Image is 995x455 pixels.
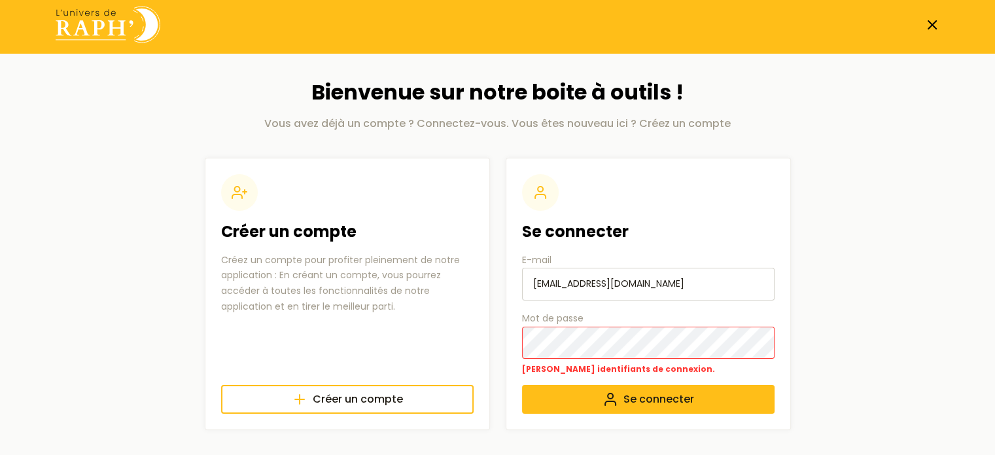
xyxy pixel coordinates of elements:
[522,268,775,300] input: E-mail
[623,391,694,407] span: Se connecter
[522,385,775,414] button: Se connecter
[205,80,791,105] h1: Bienvenue sur notre boite à outils !
[924,17,940,33] a: Fermer la page
[313,391,403,407] span: Créer un compte
[205,116,791,132] p: Vous avez déjà un compte ? Connectez-vous. Vous êtes nouveau ici ? Créez un compte
[522,221,775,242] h2: Se connecter
[56,6,160,43] img: Univers de Raph logo
[221,221,474,242] h2: Créer un compte
[221,253,474,315] p: Créez un compte pour profiter pleinement de notre application : En créant un compte, vous pourrez...
[522,364,775,374] p: [PERSON_NAME] identifiants de connexion.
[522,327,775,359] input: Mot de passe
[221,385,474,414] a: Créer un compte
[522,311,775,359] label: Mot de passe
[522,253,775,301] label: E-mail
